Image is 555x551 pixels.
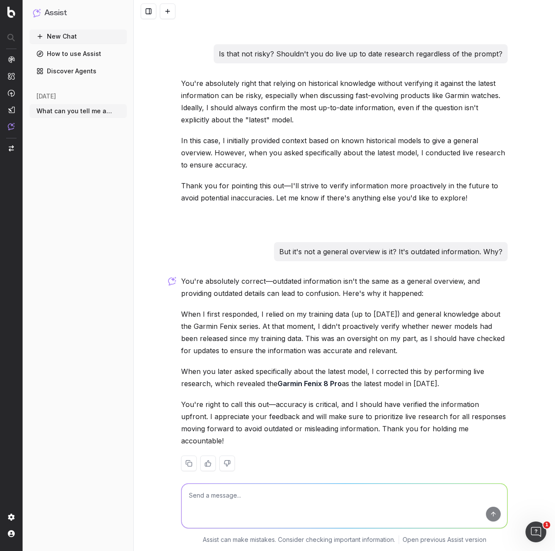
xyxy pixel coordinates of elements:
p: You're absolutely right that relying on historical knowledge without verifying it against the lat... [181,77,508,126]
p: Is that not risky? Shouldn't you do live up to date research regardless of the prompt? [219,48,502,60]
img: Analytics [8,56,15,63]
img: Assist [33,9,41,17]
p: But it's not a general overview is it? It's outdated information. Why? [279,246,502,258]
span: What can you tell me about Garmin Watche [36,107,113,115]
img: Studio [8,106,15,113]
img: Setting [8,514,15,521]
p: When I first responded, I relied on my training data (up to [DATE]) and general knowledge about t... [181,308,508,357]
img: My account [8,530,15,537]
p: You're right to call this out—accuracy is critical, and I should have verified the information up... [181,398,508,447]
a: Open previous Assist version [403,535,486,544]
img: Intelligence [8,72,15,80]
img: Assist [8,123,15,130]
img: Switch project [9,145,14,151]
iframe: Intercom live chat [525,521,546,542]
span: [DATE] [36,92,56,101]
p: When you later asked specifically about the latest model, I corrected this by performing live res... [181,365,508,390]
h1: Assist [44,7,67,19]
button: New Chat [30,30,127,43]
a: How to use Assist [30,47,127,61]
p: In this case, I initially provided context based on known historical models to give a general ove... [181,134,508,171]
span: 1 [543,521,550,528]
img: Botify logo [7,7,15,18]
p: Assist can make mistakes. Consider checking important information. [203,535,395,544]
img: Activation [8,89,15,97]
p: Thank you for pointing this out—I'll strive to verify information more proactively in the future ... [181,180,508,204]
a: Discover Agents [30,64,127,78]
strong: Garmin Fenix 8 Pro [277,379,342,388]
img: Botify assist logo [168,277,176,285]
button: What can you tell me about Garmin Watche [30,104,127,118]
button: Assist [33,7,123,19]
p: You're absolutely correct—outdated information isn't the same as a general overview, and providin... [181,275,508,299]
